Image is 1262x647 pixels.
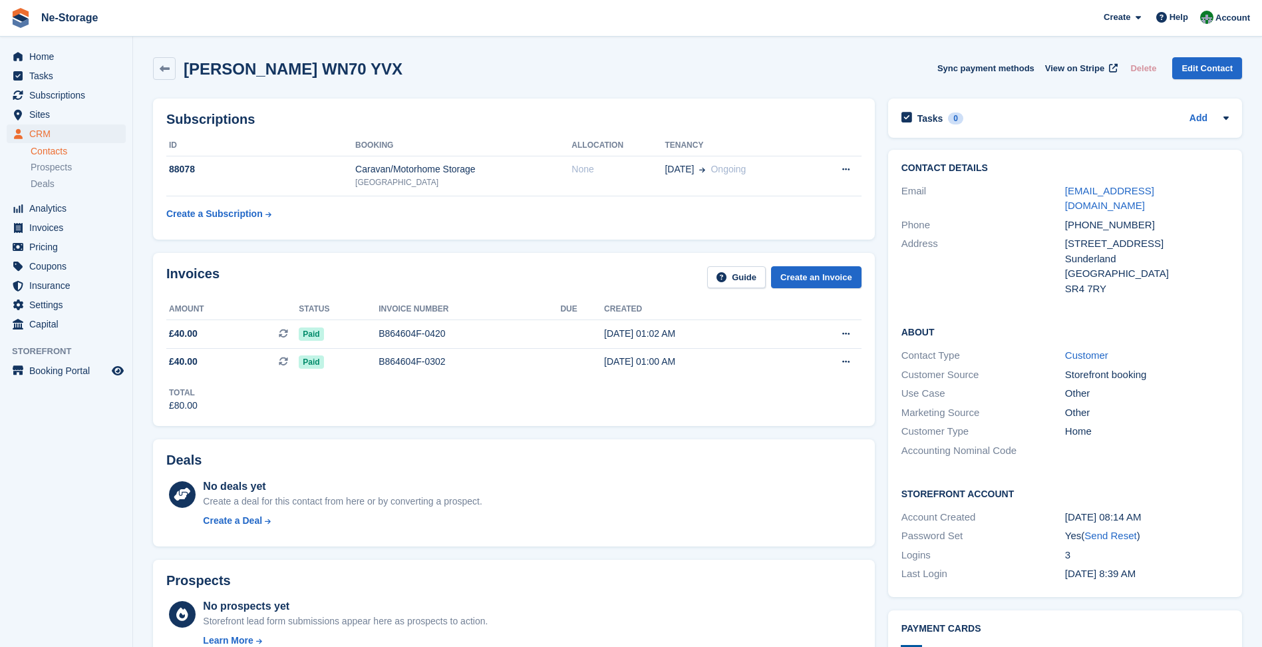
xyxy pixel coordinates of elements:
a: Send Reset [1084,530,1136,541]
h2: Subscriptions [166,112,862,127]
div: Create a deal for this contact from here or by converting a prospect. [203,495,482,509]
div: Phone [901,218,1065,233]
div: Sunderland [1065,252,1229,267]
a: menu [7,67,126,85]
a: Contacts [31,145,126,158]
h2: [PERSON_NAME] WN70 YVX [184,60,402,78]
div: Email [901,184,1065,214]
span: Account [1215,11,1250,25]
div: Last Login [901,566,1065,582]
span: ( ) [1081,530,1140,541]
div: [DATE] 08:14 AM [1065,510,1229,525]
div: [PHONE_NUMBER] [1065,218,1229,233]
a: menu [7,315,126,333]
div: 88078 [166,162,355,176]
div: Yes [1065,529,1229,544]
div: Storefront lead form submissions appear here as prospects to action. [203,614,488,628]
th: ID [166,135,355,156]
span: Help [1170,11,1188,24]
span: [DATE] [665,162,694,176]
img: stora-icon-8386f47178a22dfd0bd8f6a31ec36ba5ce8667c1dd55bd0f319d3a0aa187defe.svg [11,8,31,28]
a: Preview store [110,363,126,379]
a: Create a Deal [203,514,482,528]
span: Analytics [29,199,109,218]
div: Contact Type [901,348,1065,363]
div: £80.00 [169,399,198,413]
span: Home [29,47,109,66]
div: [STREET_ADDRESS] [1065,236,1229,252]
span: Insurance [29,276,109,295]
a: menu [7,124,126,143]
div: Other [1065,405,1229,421]
a: Ne-Storage [36,7,103,29]
div: Storefront booking [1065,367,1229,383]
span: CRM [29,124,109,143]
span: Sites [29,105,109,124]
span: Invoices [29,218,109,237]
span: Deals [31,178,55,190]
th: Booking [355,135,571,156]
a: menu [7,238,126,256]
div: Accounting Nominal Code [901,443,1065,459]
th: Invoice number [379,299,560,320]
div: [DATE] 01:02 AM [604,327,789,341]
a: menu [7,361,126,380]
div: B864604F-0420 [379,327,560,341]
span: Create [1104,11,1130,24]
span: Storefront [12,345,132,358]
h2: Invoices [166,266,220,288]
a: Create an Invoice [771,266,862,288]
div: Customer Source [901,367,1065,383]
span: Settings [29,296,109,314]
a: menu [7,86,126,105]
a: Add [1189,111,1207,126]
a: menu [7,199,126,218]
a: menu [7,257,126,276]
th: Status [299,299,379,320]
h2: Tasks [917,112,943,124]
div: Other [1065,386,1229,401]
div: Home [1065,424,1229,439]
div: SR4 7RY [1065,282,1229,297]
h2: Contact Details [901,163,1229,174]
h2: Payment cards [901,624,1229,634]
th: Due [560,299,604,320]
div: Account Created [901,510,1065,525]
span: £40.00 [169,327,198,341]
th: Tenancy [665,135,811,156]
a: Edit Contact [1172,57,1242,79]
span: Booking Portal [29,361,109,380]
div: Customer Type [901,424,1065,439]
time: 2025-06-09 07:39:02 UTC [1065,568,1136,579]
a: Create a Subscription [166,202,271,226]
a: [EMAIL_ADDRESS][DOMAIN_NAME] [1065,185,1154,212]
div: Create a Deal [203,514,262,528]
a: Prospects [31,160,126,174]
div: 3 [1065,548,1229,563]
h2: Deals [166,453,202,468]
div: [DATE] 01:00 AM [604,355,789,369]
span: Capital [29,315,109,333]
span: Prospects [31,161,72,174]
a: menu [7,105,126,124]
img: Charlotte Nesbitt [1200,11,1213,24]
span: Ongoing [710,164,746,174]
a: View on Stripe [1040,57,1120,79]
h2: About [901,325,1229,338]
span: Paid [299,327,323,341]
a: Deals [31,177,126,191]
span: View on Stripe [1045,62,1104,75]
span: Subscriptions [29,86,109,105]
div: Create a Subscription [166,207,263,221]
button: Delete [1125,57,1162,79]
a: menu [7,218,126,237]
div: Address [901,236,1065,296]
div: Logins [901,548,1065,563]
div: Total [169,387,198,399]
div: None [571,162,665,176]
a: menu [7,47,126,66]
a: Customer [1065,349,1108,361]
a: menu [7,296,126,314]
div: 0 [948,112,963,124]
a: menu [7,276,126,295]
